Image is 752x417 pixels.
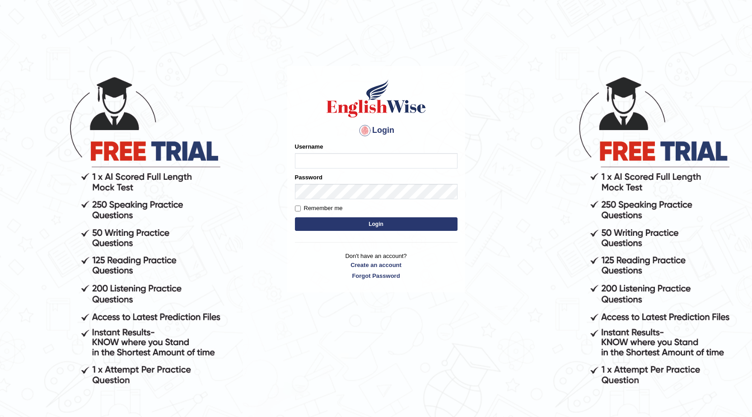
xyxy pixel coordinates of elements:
[295,261,458,269] a: Create an account
[295,123,458,138] h4: Login
[295,173,322,182] label: Password
[325,78,428,119] img: Logo of English Wise sign in for intelligent practice with AI
[295,206,301,211] input: Remember me
[295,252,458,280] p: Don't have an account?
[295,272,458,280] a: Forgot Password
[295,204,343,213] label: Remember me
[295,142,323,151] label: Username
[295,217,458,231] button: Login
